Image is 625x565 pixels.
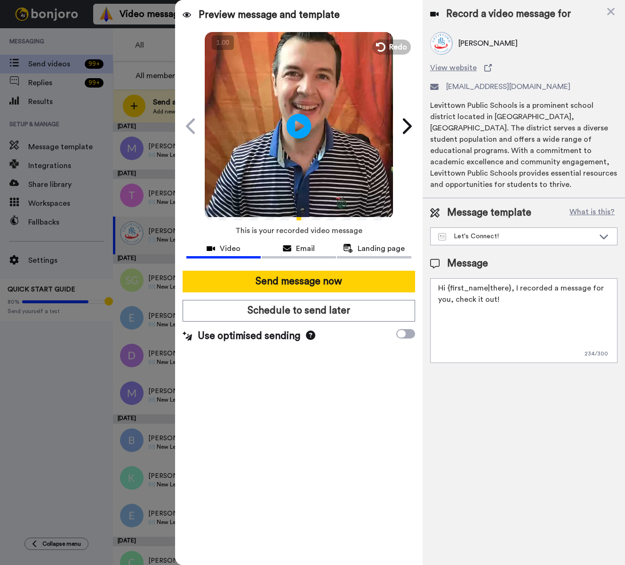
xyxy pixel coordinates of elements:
span: Email [296,243,315,254]
span: [EMAIL_ADDRESS][DOMAIN_NAME] [446,81,570,92]
span: Video [220,243,240,254]
span: Message template [447,206,531,220]
span: This is your recorded video message [235,220,362,241]
span: Message [447,257,488,271]
span: View website [430,62,477,73]
span: Landing page [358,243,405,254]
button: Schedule to send later [183,300,415,322]
button: What is this? [567,206,617,220]
div: Levittown Public Schools is a prominent school district located in [GEOGRAPHIC_DATA], [GEOGRAPHIC... [430,100,617,190]
a: View website [430,62,617,73]
span: Use optimised sending [198,329,300,343]
div: Let's Connect! [438,232,594,241]
button: Send message now [183,271,415,292]
img: Message-temps.svg [438,233,446,241]
textarea: Hi {first_name|there}, I recorded a message for you, check it out! [430,278,617,363]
